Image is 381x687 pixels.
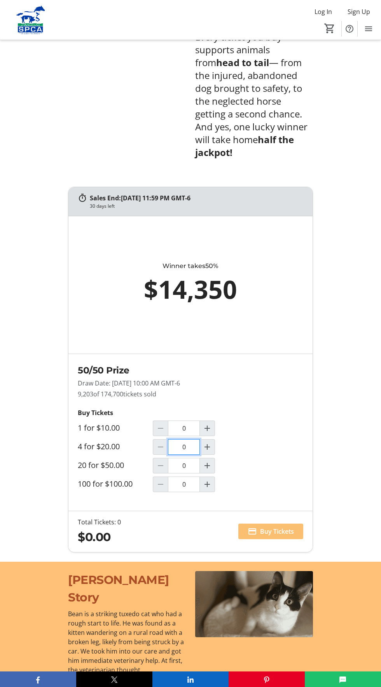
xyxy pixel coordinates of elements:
span: Buy Tickets [260,527,294,536]
button: Sign Up [341,5,376,18]
label: 4 for $20.00 [78,442,120,451]
span: [DATE] 11:59 PM GMT-6 [121,194,190,202]
span: 50% [205,262,218,270]
label: 20 for $50.00 [78,461,124,470]
button: Increment by one [200,440,215,454]
strong: half the jackpot! [195,133,294,159]
button: Log In [308,5,338,18]
span: Sales End: [90,194,121,202]
span: Sign Up [348,7,370,16]
button: Increment by one [200,421,215,436]
img: undefined [195,571,313,637]
span: Log In [315,7,332,16]
strong: head to tail [216,56,269,69]
img: Alberta SPCA's Logo [5,5,56,35]
button: LinkedIn [152,671,229,687]
div: Total Tickets: 0 [78,517,121,527]
div: $0.00 [78,528,121,546]
button: Increment by one [200,458,215,473]
button: Increment by one [200,477,215,492]
button: SMS [305,671,381,687]
button: Help [342,21,357,37]
div: $14,350 [84,271,297,308]
span: of 174,700 [93,390,123,398]
p: 9,203 tickets sold [78,389,303,399]
span: Every ticket you buy supports animals from [195,30,282,69]
label: 100 for $100.00 [78,479,133,489]
button: Menu [361,21,376,37]
span: — from the injured, abandoned dog brought to safety, to the neglected horse getting a second chan... [195,56,308,146]
button: Pinterest [229,671,305,687]
label: 1 for $10.00 [78,423,120,433]
p: Draw Date: [DATE] 10:00 AM GMT-6 [78,379,303,388]
h2: 50/50 Prize [78,363,303,377]
span: [PERSON_NAME] Story [68,573,169,605]
div: 30 days left [90,203,115,210]
button: X [76,671,152,687]
button: Buy Tickets [238,524,303,539]
strong: Buy Tickets [78,408,113,417]
div: Winner takes [84,261,297,271]
button: Cart [323,21,337,35]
